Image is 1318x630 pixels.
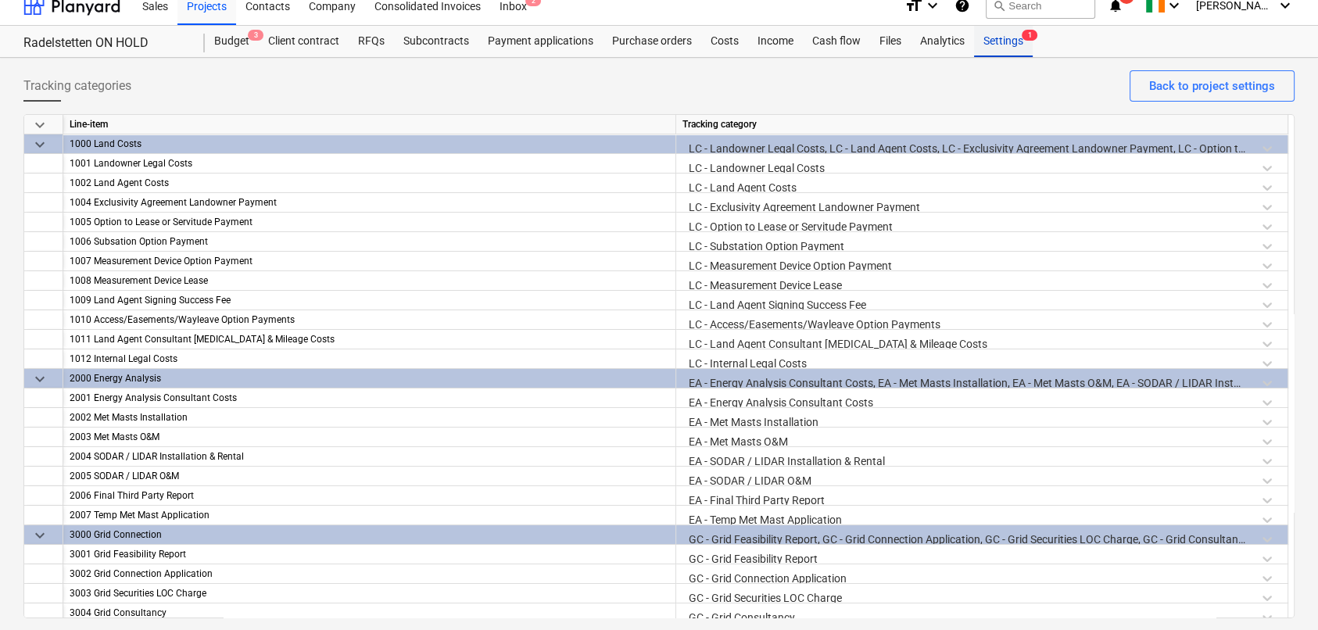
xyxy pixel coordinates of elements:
div: Back to project settings [1149,76,1275,96]
div: 2002 Met Masts Installation [70,408,669,428]
span: 3 [248,30,263,41]
div: 1007 Measurement Device Option Payment [70,252,669,271]
a: Budget3 [205,26,259,57]
span: 1 [1022,30,1037,41]
a: Settings1 [974,26,1033,57]
div: Budget [205,26,259,57]
div: 3003 Grid Securities LOC Charge [70,584,669,603]
div: 3000 Grid Connection [70,525,669,545]
a: RFQs [349,26,394,57]
span: keyboard_arrow_down [30,116,49,134]
div: 2000 Energy Analysis [70,369,669,388]
span: keyboard_arrow_down [30,526,49,545]
div: 1000 Land Costs [70,134,669,154]
span: keyboard_arrow_down [30,135,49,154]
div: 1004 Exclusivity Agreement Landowner Payment [70,193,669,213]
a: Analytics [911,26,974,57]
a: Payment applications [478,26,603,57]
div: 1006 Subsation Option Payment [70,232,669,252]
div: 1001 Landowner Legal Costs [70,154,669,174]
iframe: Chat Widget [1240,555,1318,630]
span: keyboard_arrow_down [30,370,49,388]
a: Subcontracts [394,26,478,57]
div: 1012 Internal Legal Costs [70,349,669,369]
a: Client contract [259,26,349,57]
div: 3004 Grid Consultancy [70,603,669,623]
div: Tracking category [676,115,1288,134]
div: Settings [974,26,1033,57]
div: 1002 Land Agent Costs [70,174,669,193]
a: Purchase orders [603,26,701,57]
div: 2007 Temp Met Mast Application [70,506,669,525]
span: Tracking categories [23,77,131,95]
button: Back to project settings [1130,70,1295,102]
div: Radelstetten ON HOLD [23,35,186,52]
div: 1009 Land Agent Signing Success Fee [70,291,669,310]
a: Income [748,26,803,57]
div: 1008 Measurement Device Lease [70,271,669,291]
div: 2001 Energy Analysis Consultant Costs [70,388,669,408]
a: Files [870,26,911,57]
div: 1005 Option to Lease or Servitude Payment [70,213,669,232]
a: Cash flow [803,26,870,57]
div: 2005 SODAR / LIDAR O&M [70,467,669,486]
div: 2004 SODAR / LIDAR Installation & Rental [70,447,669,467]
a: Costs [701,26,748,57]
div: 2006 Final Third Party Report [70,486,669,506]
div: 2003 Met Masts O&M [70,428,669,447]
div: 3002 Grid Connection Application [70,564,669,584]
div: Line-item [63,115,676,134]
div: 1011 Land Agent Consultant Retainer & Mileage Costs [70,330,669,349]
div: 1010 Access/Easements/Wayleave Option Payments [70,310,669,330]
div: 3001 Grid Feasibility Report [70,545,669,564]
